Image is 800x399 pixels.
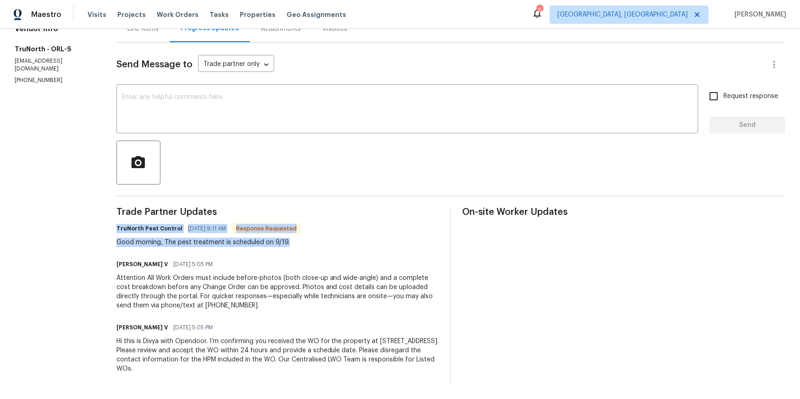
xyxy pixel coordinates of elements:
[188,224,226,233] span: [DATE] 9:11 AM
[287,10,346,19] span: Geo Assignments
[31,10,61,19] span: Maestro
[127,24,159,33] div: Line Items
[116,260,168,269] h6: [PERSON_NAME] V
[323,24,348,33] div: Invoices
[116,224,182,233] h6: TruNorth Pest Control
[88,10,106,19] span: Visits
[173,323,213,332] span: [DATE] 5:05 PM
[15,77,94,84] p: [PHONE_NUMBER]
[15,24,94,33] h4: Vendor Info
[536,5,543,15] div: 2
[117,10,146,19] span: Projects
[116,323,168,332] h6: [PERSON_NAME] V
[240,10,276,19] span: Properties
[15,57,94,73] p: [EMAIL_ADDRESS][DOMAIN_NAME]
[261,24,301,33] div: Attachments
[116,208,440,217] span: Trade Partner Updates
[557,10,688,19] span: [GEOGRAPHIC_DATA], [GEOGRAPHIC_DATA]
[116,238,301,247] div: Good morning, The pest treatment is scheduled on 9/19.
[198,57,274,72] div: Trade partner only
[116,273,440,310] div: Attention All Work Orders must include before-photos (both close-up and wide-angle) and a complet...
[157,10,199,19] span: Work Orders
[15,44,94,54] h5: TruNorth - ORL-S
[116,337,440,373] div: Hi this is Divya with Opendoor. I’m confirming you received the WO for the property at [STREET_AD...
[232,224,300,233] span: Response Requested
[723,92,778,101] span: Request response
[462,208,785,217] span: On-site Worker Updates
[210,11,229,18] span: Tasks
[116,60,193,69] span: Send Message to
[731,10,786,19] span: [PERSON_NAME]
[173,260,213,269] span: [DATE] 5:05 PM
